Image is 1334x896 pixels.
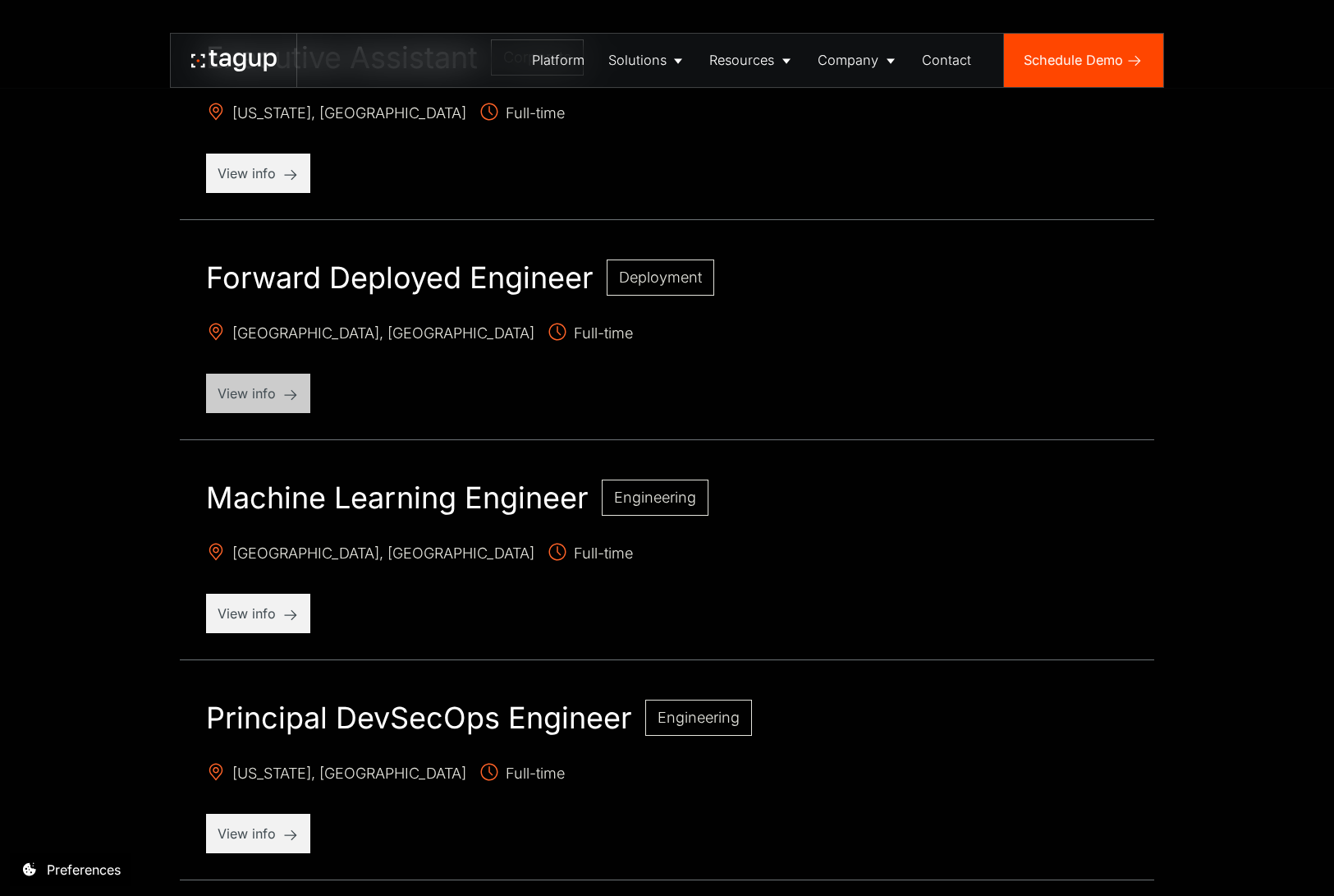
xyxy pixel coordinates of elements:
span: Full-time [479,762,565,788]
span: [GEOGRAPHIC_DATA], [GEOGRAPHIC_DATA] [206,322,534,347]
p: View info [218,824,299,843]
a: Resources [698,34,806,87]
p: View info [218,384,299,403]
div: Company [818,50,878,70]
p: View info [218,604,299,623]
span: Engineering [658,709,740,726]
div: Preferences [47,860,121,880]
span: Deployment [619,269,702,286]
a: Contact [910,34,983,87]
span: [GEOGRAPHIC_DATA], [GEOGRAPHIC_DATA] [206,542,534,567]
div: Platform [532,50,584,70]
span: Full-time [548,542,633,567]
a: Solutions [596,34,698,87]
span: [US_STATE], [GEOGRAPHIC_DATA] [206,762,466,788]
a: Platform [520,34,596,87]
h2: Principal DevSecOps Engineer [206,700,632,736]
div: Contact [922,50,971,70]
p: View info [218,163,299,183]
h2: Machine Learning Engineer [206,480,589,516]
a: Schedule Demo [1004,34,1163,87]
span: Full-time [548,322,633,347]
div: Schedule Demo [1024,50,1123,70]
span: [US_STATE], [GEOGRAPHIC_DATA] [206,102,466,127]
a: Company [806,34,910,87]
div: Resources [709,50,774,70]
span: Engineering [614,489,696,506]
div: Solutions [608,50,667,70]
span: Full-time [479,102,565,127]
h2: Forward Deployed Engineer [206,260,594,296]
